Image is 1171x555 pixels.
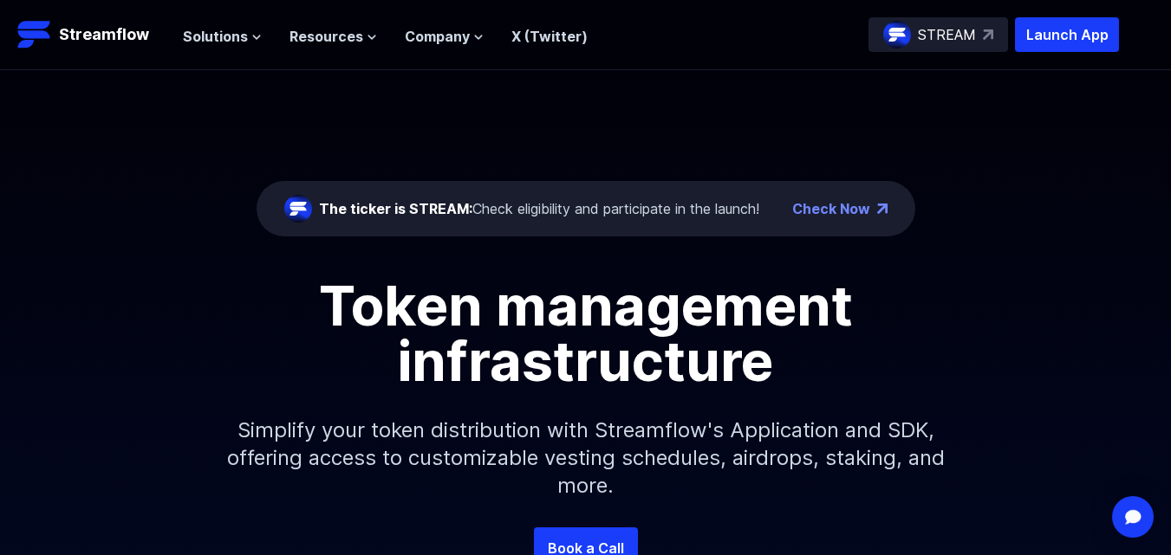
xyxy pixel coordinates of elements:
[183,26,262,47] button: Solutions
[918,24,976,45] p: STREAM
[196,278,976,389] h1: Token management infrastructure
[883,21,911,48] img: streamflow-logo-circle.png
[868,17,1008,52] a: STREAM
[405,26,470,47] span: Company
[59,23,149,47] p: Streamflow
[289,26,377,47] button: Resources
[405,26,484,47] button: Company
[319,200,472,217] span: The ticker is STREAM:
[319,198,759,219] div: Check eligibility and participate in the launch!
[877,203,888,214] img: top-right-arrow.png
[213,389,959,527] p: Simplify your token distribution with Streamflow's Application and SDK, offering access to custom...
[17,17,166,52] a: Streamflow
[511,28,588,45] a: X (Twitter)
[1112,496,1154,538] div: Open Intercom Messenger
[792,198,870,219] a: Check Now
[1015,17,1119,52] button: Launch App
[17,17,52,52] img: Streamflow Logo
[183,26,248,47] span: Solutions
[289,26,363,47] span: Resources
[983,29,993,40] img: top-right-arrow.svg
[284,195,312,223] img: streamflow-logo-circle.png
